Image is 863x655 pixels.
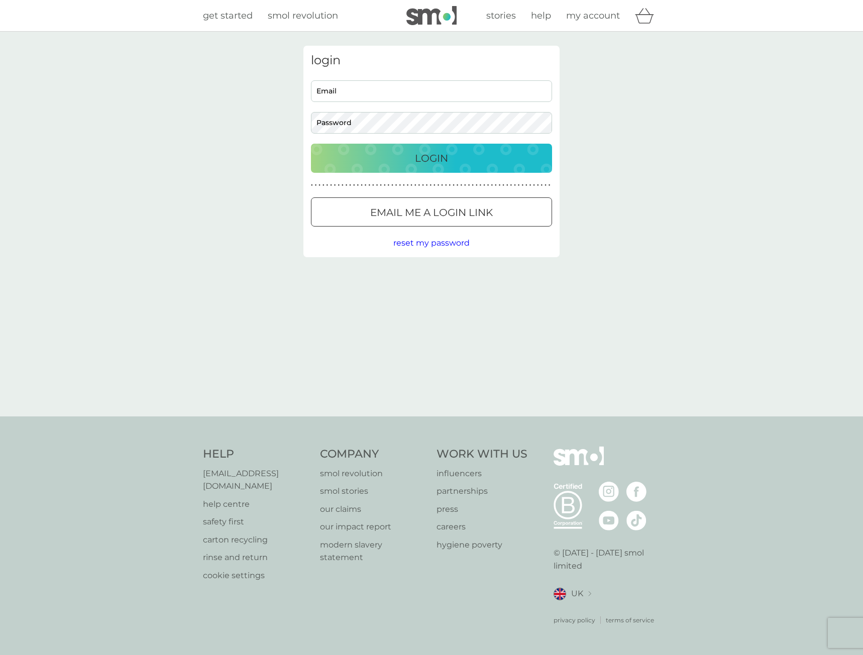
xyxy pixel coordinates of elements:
[599,482,619,502] img: visit the smol Instagram page
[315,183,317,188] p: ●
[320,467,427,480] a: smol revolution
[311,53,552,68] h3: login
[541,183,543,188] p: ●
[588,591,591,597] img: select a new location
[418,183,420,188] p: ●
[320,520,427,533] a: our impact report
[318,183,320,188] p: ●
[410,183,412,188] p: ●
[203,569,310,582] p: cookie settings
[376,183,378,188] p: ●
[437,485,527,498] a: partnerships
[380,183,382,188] p: ●
[514,183,516,188] p: ●
[533,183,535,188] p: ●
[491,183,493,188] p: ●
[437,447,527,462] h4: Work With Us
[311,197,552,227] button: Email me a login link
[203,498,310,511] a: help centre
[554,447,604,481] img: smol
[203,551,310,564] p: rinse and return
[606,615,654,625] a: terms of service
[320,485,427,498] a: smol stories
[521,183,523,188] p: ●
[365,183,367,188] p: ●
[334,183,336,188] p: ●
[311,144,552,173] button: Login
[372,183,374,188] p: ●
[203,447,310,462] h4: Help
[566,10,620,21] span: my account
[349,183,351,188] p: ●
[453,183,455,188] p: ●
[531,9,551,23] a: help
[203,10,253,21] span: get started
[510,183,512,188] p: ●
[342,183,344,188] p: ●
[525,183,527,188] p: ●
[426,183,428,188] p: ●
[368,183,370,188] p: ●
[441,183,443,188] p: ●
[268,10,338,21] span: smol revolution
[545,183,547,188] p: ●
[495,183,497,188] p: ●
[554,588,566,600] img: UK flag
[483,183,485,188] p: ●
[407,183,409,188] p: ●
[414,183,416,188] p: ●
[438,183,440,188] p: ●
[353,183,355,188] p: ●
[437,538,527,552] a: hygiene poverty
[626,482,646,502] img: visit the smol Facebook page
[415,150,448,166] p: Login
[554,547,661,572] p: © [DATE] - [DATE] smol limited
[268,9,338,23] a: smol revolution
[393,238,470,248] span: reset my password
[393,237,470,250] button: reset my password
[549,183,551,188] p: ●
[464,183,466,188] p: ●
[554,615,595,625] p: privacy policy
[437,520,527,533] a: careers
[460,183,462,188] p: ●
[437,503,527,516] a: press
[571,587,583,600] span: UK
[203,515,310,528] a: safety first
[203,533,310,547] a: carton recycling
[320,503,427,516] a: our claims
[445,183,447,188] p: ●
[311,183,313,188] p: ●
[502,183,504,188] p: ●
[203,467,310,493] a: [EMAIL_ADDRESS][DOMAIN_NAME]
[518,183,520,188] p: ●
[429,183,431,188] p: ●
[346,183,348,188] p: ●
[437,467,527,480] a: influencers
[422,183,424,188] p: ●
[388,183,390,188] p: ●
[566,9,620,23] a: my account
[434,183,436,188] p: ●
[506,183,508,188] p: ●
[635,6,660,26] div: basket
[391,183,393,188] p: ●
[338,183,340,188] p: ●
[320,538,427,564] p: modern slavery statement
[403,183,405,188] p: ●
[480,183,482,188] p: ●
[531,10,551,21] span: help
[537,183,539,188] p: ●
